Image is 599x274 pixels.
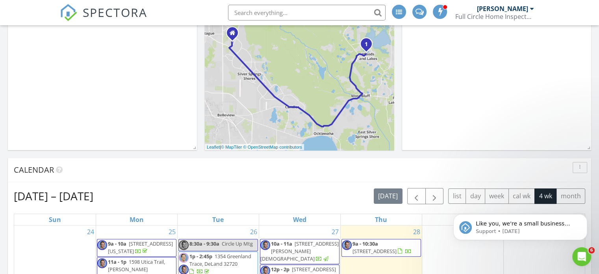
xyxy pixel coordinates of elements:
[342,240,352,250] img: alex_photo.jpeg
[60,11,147,27] a: SPECTORA
[221,145,242,149] a: © MapTiler
[179,253,189,263] img: tay_blue.jpg
[260,240,270,250] img: alex_photo.jpeg
[425,188,444,204] button: Next
[189,240,219,247] span: 8:30a - 9:30a
[271,240,292,247] span: 10a - 11a
[222,240,253,247] span: Circle Up Mtg
[260,240,339,262] span: [STREET_ADDRESS][PERSON_NAME][DEMOGRAPHIC_DATA]
[374,188,402,204] button: [DATE]
[85,226,96,238] a: Go to August 24, 2025
[534,188,556,204] button: 4 wk
[260,240,339,262] a: 10a - 11a [STREET_ADDRESS][PERSON_NAME][DEMOGRAPHIC_DATA]
[365,42,368,47] i: 1
[189,253,212,260] span: 1p - 2:45p
[572,247,591,266] iframe: Intercom live chat
[260,239,339,265] a: 10a - 11a [STREET_ADDRESS][PERSON_NAME][DEMOGRAPHIC_DATA]
[373,214,389,225] a: Thursday
[14,188,93,204] h2: [DATE] – [DATE]
[448,188,466,204] button: list
[228,5,386,21] input: Search everything...
[108,240,173,255] span: [STREET_ADDRESS][US_STATE]
[352,240,412,255] a: 9a - 10:30a [STREET_ADDRESS]
[477,5,528,13] div: [PERSON_NAME]
[108,258,126,265] span: 11a - 1p
[232,33,237,37] div: 45 Pecan Course Circle, Ocala FL 34472
[14,164,54,175] span: Calendar
[108,240,126,247] span: 9a - 10a
[465,188,485,204] button: day
[97,240,107,250] img: alex_photo.jpeg
[128,214,145,225] a: Monday
[341,239,421,257] a: 9a - 10:30a [STREET_ADDRESS]
[508,188,535,204] button: cal wk
[97,258,107,268] img: alex_photo.jpeg
[211,214,225,225] a: Tuesday
[47,214,63,225] a: Sunday
[352,248,397,255] span: [STREET_ADDRESS]
[407,188,426,204] button: Previous
[271,266,289,273] span: 12p - 2p
[588,247,595,253] span: 6
[352,240,378,247] span: 9a - 10:30a
[249,226,259,238] a: Go to August 26, 2025
[179,240,189,250] img: alex_photo.jpeg
[441,198,599,253] iframe: Intercom notifications message
[108,240,173,255] a: 9a - 10a [STREET_ADDRESS][US_STATE]
[291,214,308,225] a: Wednesday
[205,144,304,151] div: |
[412,226,422,238] a: Go to August 28, 2025
[97,239,176,257] a: 9a - 10a [STREET_ADDRESS][US_STATE]
[485,188,509,204] button: week
[207,145,220,149] a: Leaflet
[243,145,302,149] a: © OpenStreetMap contributors
[83,4,147,21] span: SPECTORA
[455,13,534,21] div: Full Circle Home Inspectors
[167,226,177,238] a: Go to August 25, 2025
[189,253,251,267] span: 1354 Greenland Trace, DeLand 32720
[366,44,371,48] div: 16621 SE 57th Pl, Ocklawaha, FL 32179
[60,4,77,21] img: The Best Home Inspection Software - Spectora
[556,188,585,204] button: month
[330,226,340,238] a: Go to August 27, 2025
